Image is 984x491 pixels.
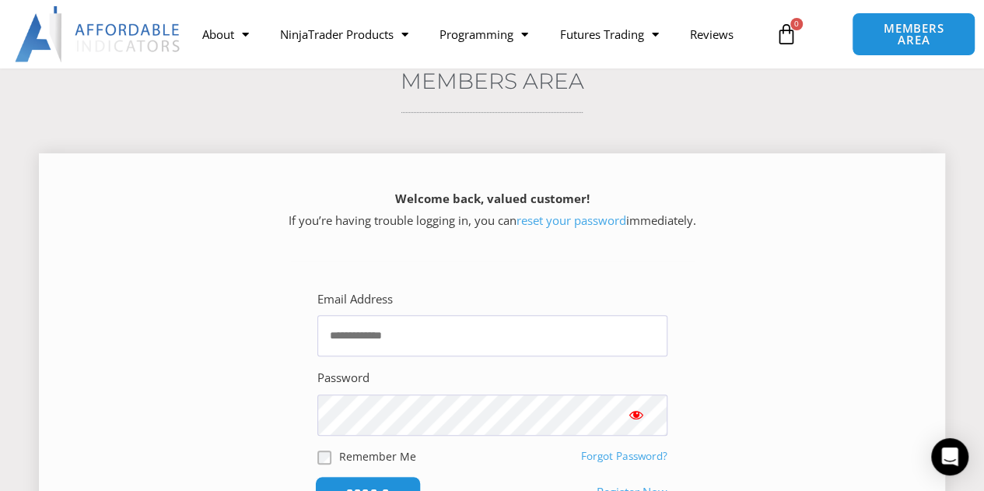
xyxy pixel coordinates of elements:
[605,395,667,435] button: Show password
[424,16,544,52] a: Programming
[674,16,748,52] a: Reviews
[395,191,590,206] strong: Welcome back, valued customer!
[790,18,803,30] span: 0
[544,16,674,52] a: Futures Trading
[317,367,369,389] label: Password
[187,16,767,52] nav: Menu
[339,448,416,465] label: Remember Me
[752,12,821,57] a: 0
[581,449,667,463] a: Forgot Password?
[264,16,424,52] a: NinjaTrader Products
[868,23,959,46] span: MEMBERS AREA
[401,68,584,94] a: Members Area
[517,212,626,228] a: reset your password
[187,16,264,52] a: About
[852,12,975,56] a: MEMBERS AREA
[317,289,393,310] label: Email Address
[66,188,918,232] p: If you’re having trouble logging in, you can immediately.
[15,6,182,62] img: LogoAI | Affordable Indicators – NinjaTrader
[931,438,968,475] div: Open Intercom Messenger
